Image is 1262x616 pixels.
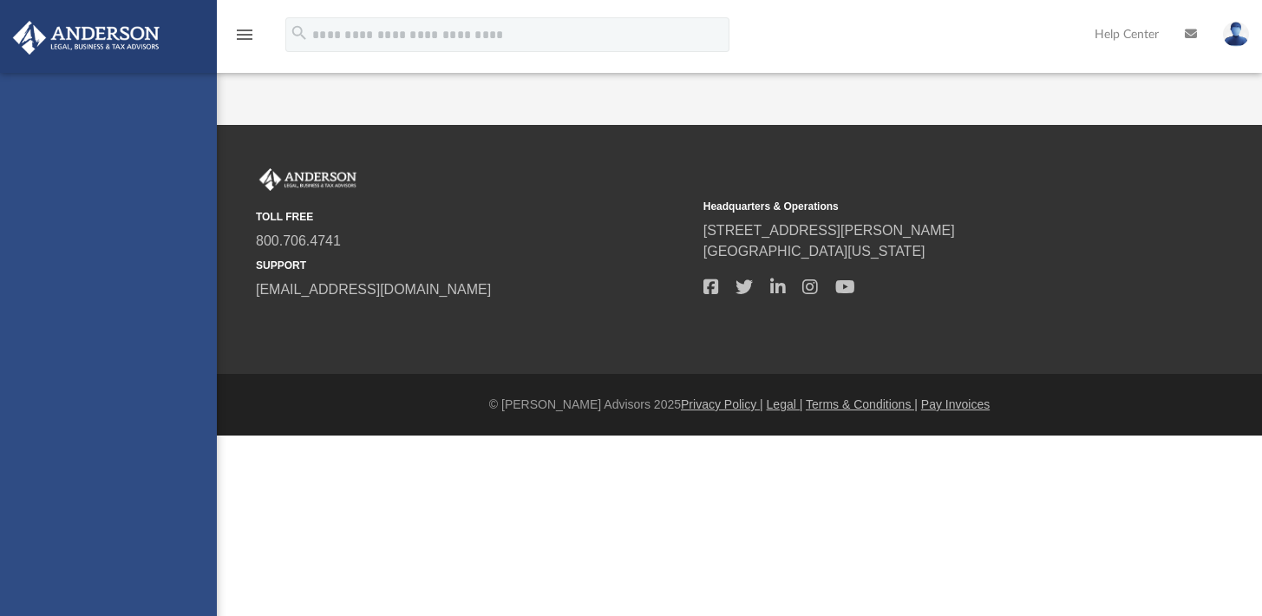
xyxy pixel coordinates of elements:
i: search [290,23,309,43]
a: [GEOGRAPHIC_DATA][US_STATE] [703,244,925,259]
a: Legal | [767,397,803,411]
img: Anderson Advisors Platinum Portal [8,21,165,55]
a: menu [234,33,255,45]
small: TOLL FREE [256,209,691,225]
img: User Pic [1223,22,1249,47]
div: © [PERSON_NAME] Advisors 2025 [217,396,1262,414]
small: Headquarters & Operations [703,199,1139,214]
a: 800.706.4741 [256,233,341,248]
small: SUPPORT [256,258,691,273]
a: Pay Invoices [921,397,990,411]
a: [STREET_ADDRESS][PERSON_NAME] [703,223,955,238]
a: [EMAIL_ADDRESS][DOMAIN_NAME] [256,282,491,297]
i: menu [234,24,255,45]
a: Terms & Conditions | [806,397,918,411]
img: Anderson Advisors Platinum Portal [256,168,360,191]
a: Privacy Policy | [681,397,763,411]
